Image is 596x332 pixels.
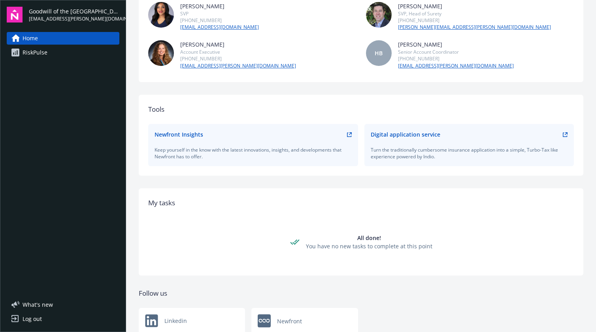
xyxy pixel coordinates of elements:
[29,15,119,23] span: [EMAIL_ADDRESS][PERSON_NAME][DOMAIN_NAME]
[23,46,47,59] div: RiskPulse
[29,7,119,15] span: Goodwill of the [GEOGRAPHIC_DATA]
[306,234,432,242] div: All done!
[23,313,42,325] div: Log out
[398,24,551,31] a: [PERSON_NAME][EMAIL_ADDRESS][PERSON_NAME][DOMAIN_NAME]
[7,32,119,45] a: Home
[306,242,432,250] div: You have no new tasks to complete at this point
[155,130,203,139] div: Newfront Insights
[180,62,296,69] a: [EMAIL_ADDRESS][PERSON_NAME][DOMAIN_NAME]
[180,55,296,62] div: [PHONE_NUMBER]
[371,130,440,139] div: Digital application service
[139,288,583,298] div: Follow us
[148,2,174,28] img: photo
[180,49,296,55] div: Account Executive
[398,40,514,49] div: [PERSON_NAME]
[398,17,551,24] div: [PHONE_NUMBER]
[155,146,352,160] div: Keep yourself in the know with the latest innovations, insights, and developments that Newfront h...
[398,2,551,10] div: [PERSON_NAME]
[180,24,259,31] a: [EMAIL_ADDRESS][DOMAIN_NAME]
[180,2,259,10] div: [PERSON_NAME]
[7,7,23,23] img: navigator-logo.svg
[23,300,53,309] span: What ' s new
[398,10,551,17] div: SVP, Head of Surety
[23,32,38,45] span: Home
[371,146,568,160] div: Turn the traditionally cumbersome insurance application into a simple, Turbo-Tax like experience ...
[148,104,574,114] div: Tools
[7,300,66,309] button: What's new
[375,49,383,57] span: HB
[180,17,259,24] div: [PHONE_NUMBER]
[398,49,514,55] div: Senior Account Coordinator
[148,40,174,66] img: photo
[398,62,514,69] a: [EMAIL_ADDRESS][PERSON_NAME][DOMAIN_NAME]
[366,2,392,28] img: photo
[398,55,514,62] div: [PHONE_NUMBER]
[180,40,296,49] div: [PERSON_NAME]
[180,10,259,17] div: SVP
[7,46,119,59] a: RiskPulse
[148,198,574,208] div: My tasks
[258,314,271,328] img: Newfront logo
[29,7,119,23] button: Goodwill of the [GEOGRAPHIC_DATA][EMAIL_ADDRESS][PERSON_NAME][DOMAIN_NAME]
[145,314,158,327] img: Newfront logo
